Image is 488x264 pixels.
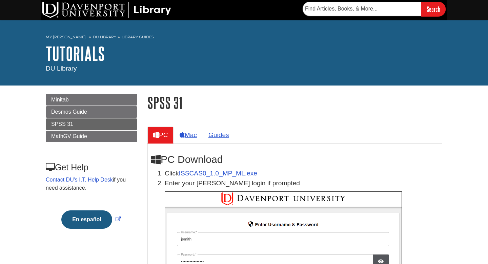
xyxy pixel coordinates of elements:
[421,2,446,16] input: Search
[147,94,442,111] h1: SPSS 31
[46,177,113,183] a: Contact DU's I.T. Help Desk
[179,170,257,177] a: Download opens in new window
[46,131,137,142] a: MathGV Guide
[46,118,137,130] a: SPSS 31
[46,34,86,40] a: My [PERSON_NAME]
[46,43,105,64] a: Tutorials
[46,65,77,72] span: DU Library
[203,127,235,143] a: Guides
[46,94,137,106] a: Minitab
[46,33,442,43] nav: breadcrumb
[165,178,439,188] p: Enter your [PERSON_NAME] login if prompted
[51,133,87,139] span: MathGV Guide
[51,121,73,127] span: SPSS 31
[46,163,137,172] h3: Get Help
[61,210,112,229] button: En español
[174,127,202,143] a: Mac
[303,2,421,16] input: Find Articles, Books, & More...
[165,169,439,178] li: Click
[46,106,137,118] a: Desmos Guide
[151,154,439,165] h2: PC Download
[46,94,137,240] div: Guide Page Menu
[42,2,171,18] img: DU Library
[93,35,116,39] a: DU Library
[122,35,154,39] a: Library Guides
[60,216,122,222] a: En español
[51,97,69,102] span: Minitab
[147,127,174,143] a: PC
[46,176,137,192] p: if you need assistance.
[51,109,87,115] span: Desmos Guide
[303,2,446,16] form: Searches DU Library's articles, books, and more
